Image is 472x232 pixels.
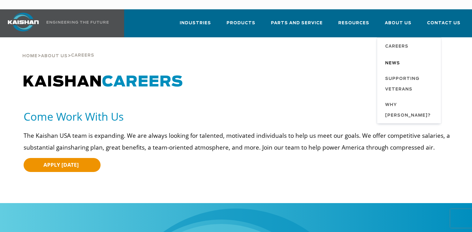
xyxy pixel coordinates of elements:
[23,75,183,90] span: KAISHAN
[43,161,79,168] span: APPLY [DATE]
[47,21,109,24] img: Engineering the future
[227,15,255,36] a: Products
[22,54,38,58] span: Home
[427,15,461,36] a: Contact Us
[180,20,211,27] span: Industries
[227,20,255,27] span: Products
[24,130,453,153] p: The Kaishan USA team is expanding. We are always looking for talented, motivated individuals to h...
[385,15,411,36] a: About Us
[385,41,408,52] span: Careers
[379,38,441,54] a: Careers
[385,74,435,95] span: Supporting Veterans
[338,20,369,27] span: Resources
[379,97,441,123] a: Why [PERSON_NAME]?
[24,158,101,172] a: APPLY [DATE]
[41,54,68,58] span: About Us
[427,20,461,27] span: Contact Us
[338,15,369,36] a: Resources
[22,53,38,58] a: Home
[24,109,453,123] h5: Come Work With Us
[271,20,323,27] span: Parts and Service
[71,53,94,58] span: Careers
[41,53,68,58] a: About Us
[385,100,435,121] span: Why [PERSON_NAME]?
[385,20,411,27] span: About Us
[385,58,400,69] span: News
[379,71,441,97] a: Supporting Veterans
[379,54,441,71] a: News
[271,15,323,36] a: Parts and Service
[22,37,94,61] div: > >
[102,75,183,90] span: CAREERS
[180,15,211,36] a: Industries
